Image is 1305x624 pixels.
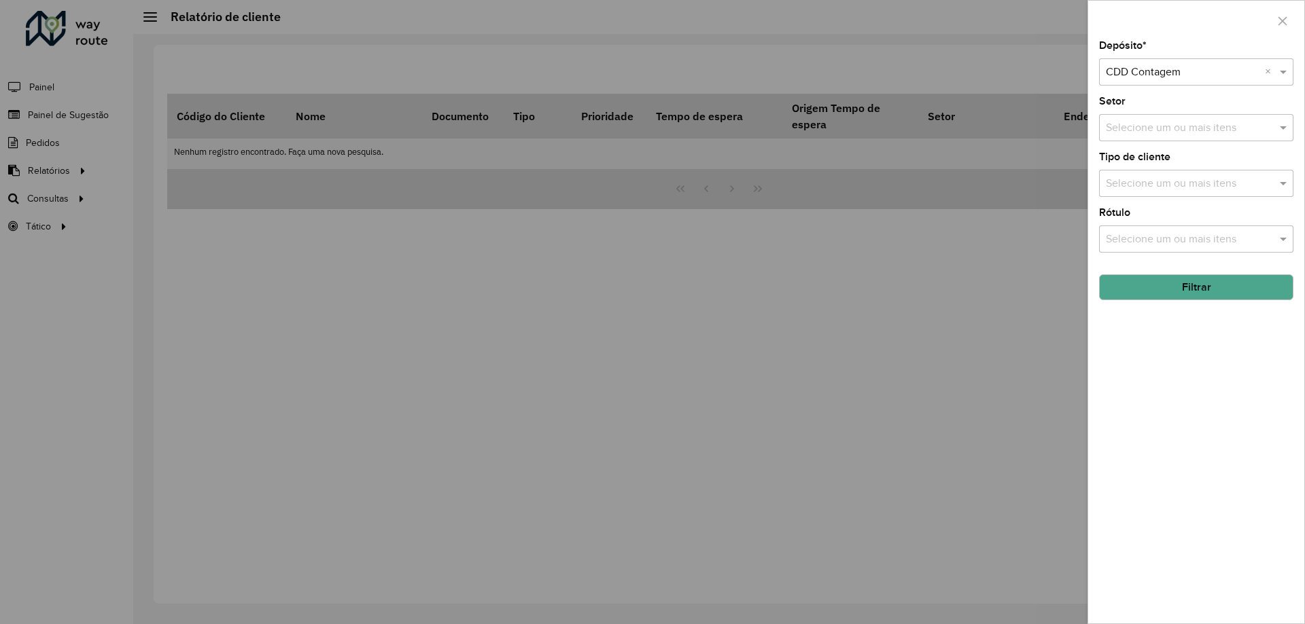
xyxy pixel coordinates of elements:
[1265,64,1276,80] span: Clear all
[1099,204,1130,221] label: Rótulo
[1099,93,1126,109] label: Setor
[1099,274,1293,300] button: Filtrar
[1099,149,1170,165] label: Tipo de cliente
[1099,37,1147,54] label: Depósito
